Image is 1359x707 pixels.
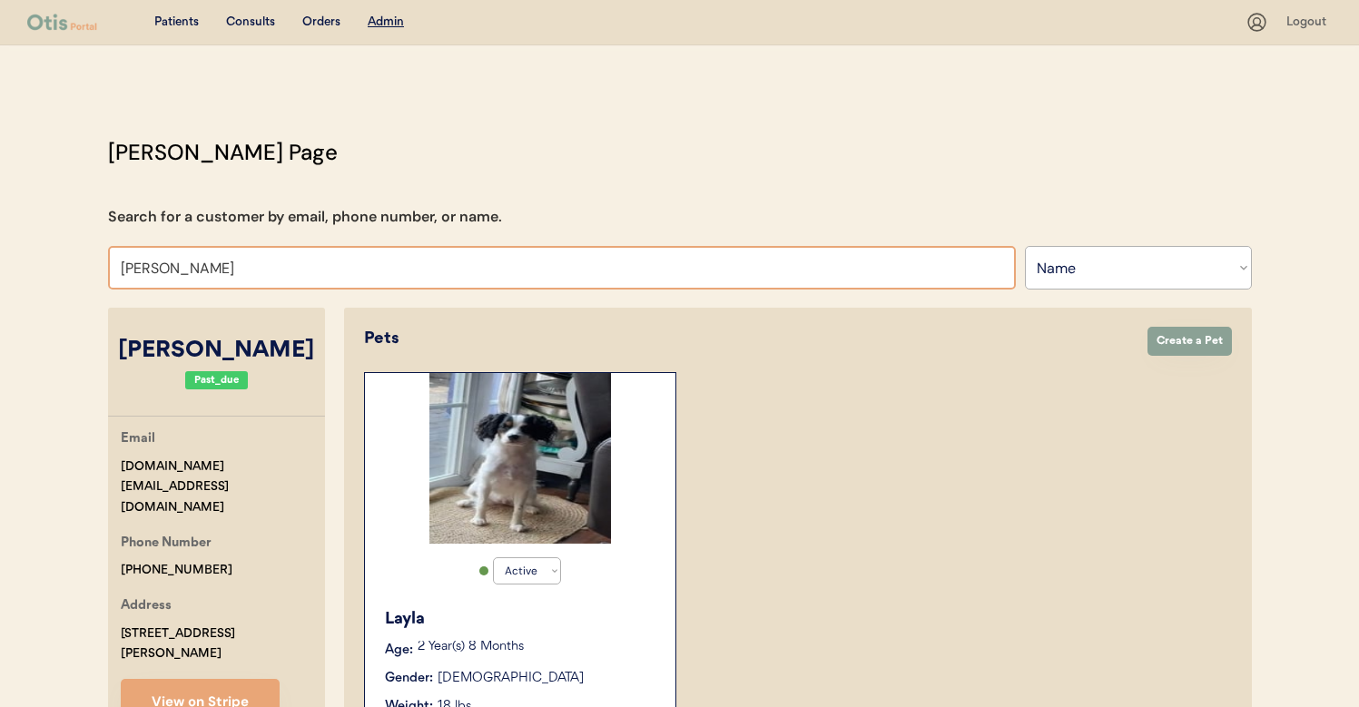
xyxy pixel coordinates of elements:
[121,533,212,555] div: Phone Number
[108,246,1016,290] input: Search by name
[226,14,275,32] div: Consults
[108,206,502,228] div: Search for a customer by email, phone number, or name.
[108,334,325,368] div: [PERSON_NAME]
[1147,327,1232,356] button: Create a Pet
[121,595,172,618] div: Address
[364,327,1129,351] div: Pets
[418,641,657,653] p: 2 Year(s) 8 Months
[385,607,657,632] div: Layla
[108,136,338,169] div: [PERSON_NAME] Page
[438,669,584,688] div: [DEMOGRAPHIC_DATA]
[154,14,199,32] div: Patients
[385,641,413,660] div: Age:
[121,457,325,518] div: [DOMAIN_NAME][EMAIL_ADDRESS][DOMAIN_NAME]
[121,560,232,581] div: [PHONE_NUMBER]
[121,428,155,451] div: Email
[429,373,611,544] img: image2-69f04bd9-96b1-450c-8691-11458d3b8413.jpeg
[1286,14,1332,32] div: Logout
[385,669,433,688] div: Gender:
[302,14,340,32] div: Orders
[368,15,404,28] u: Admin
[121,624,325,665] div: [STREET_ADDRESS][PERSON_NAME]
